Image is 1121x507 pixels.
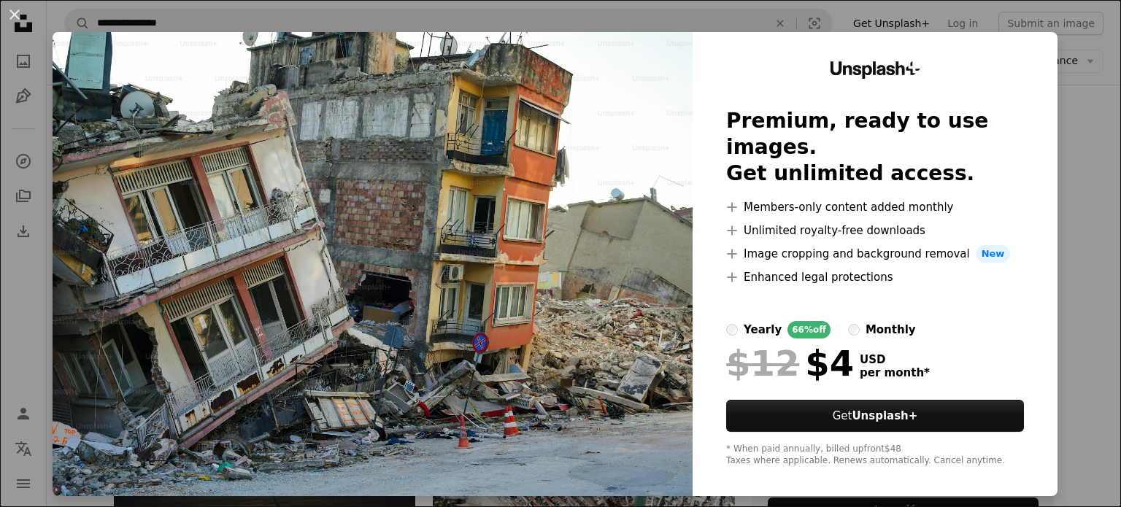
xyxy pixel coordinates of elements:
strong: Unsplash+ [852,409,917,422]
div: yearly [744,321,782,338]
span: per month * [860,366,930,379]
li: Image cropping and background removal [726,245,1024,263]
div: 66% off [787,321,831,338]
div: $4 [726,344,854,382]
button: GetUnsplash+ [726,400,1024,432]
span: $12 [726,344,799,382]
div: monthly [866,321,916,338]
span: New [976,245,1011,263]
div: * When paid annually, billed upfront $48 Taxes where applicable. Renews automatically. Cancel any... [726,444,1024,467]
input: monthly [848,324,860,336]
h2: Premium, ready to use images. Get unlimited access. [726,108,1024,187]
li: Unlimited royalty-free downloads [726,222,1024,239]
span: USD [860,353,930,366]
li: Enhanced legal protections [726,268,1024,286]
li: Members-only content added monthly [726,198,1024,216]
input: yearly66%off [726,324,738,336]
